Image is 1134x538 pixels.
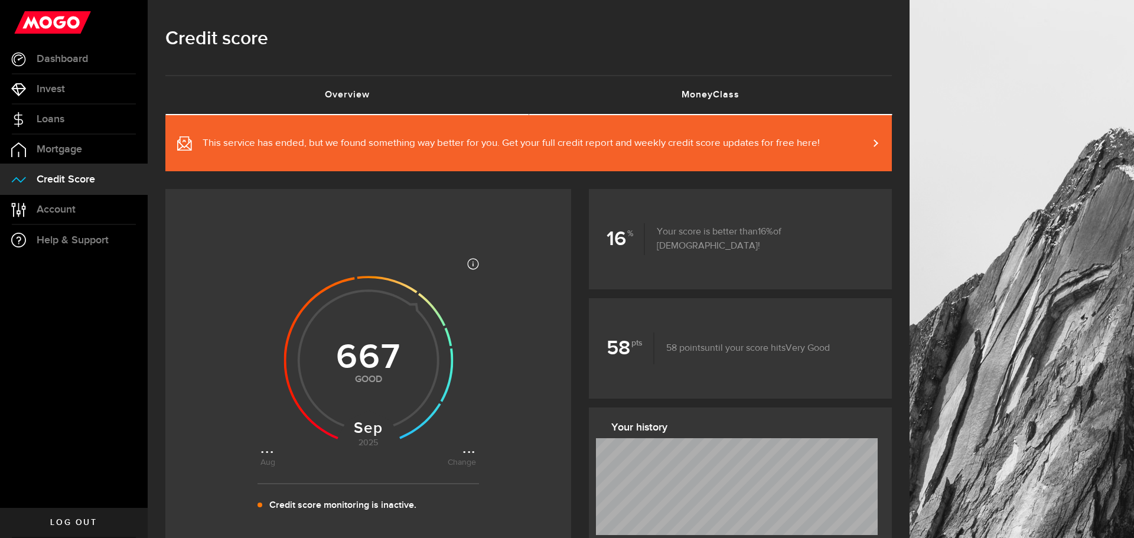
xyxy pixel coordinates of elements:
[611,418,878,437] h3: Your history
[9,5,45,40] button: Open LiveChat chat widget
[37,174,95,185] span: Credit Score
[654,341,830,356] p: until your score hits
[165,76,529,114] a: Overview
[786,344,830,353] span: Very Good
[607,332,654,364] b: 58
[529,76,892,114] a: MoneyClass
[607,223,645,255] b: 16
[758,227,773,237] span: 16
[269,498,416,513] p: Credit score monitoring is inactive.
[37,114,64,125] span: Loans
[165,115,892,171] a: This service has ended, but we found something way better for you. Get your full credit report an...
[165,75,892,115] ul: Tabs Navigation
[37,204,76,215] span: Account
[666,344,705,353] span: 58 points
[645,225,874,253] p: Your score is better than of [DEMOGRAPHIC_DATA]!
[37,144,82,155] span: Mortgage
[203,136,820,151] span: This service has ended, but we found something way better for you. Get your full credit report an...
[37,54,88,64] span: Dashboard
[37,84,65,94] span: Invest
[50,519,97,527] span: Log out
[165,24,892,54] h1: Credit score
[37,235,109,246] span: Help & Support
